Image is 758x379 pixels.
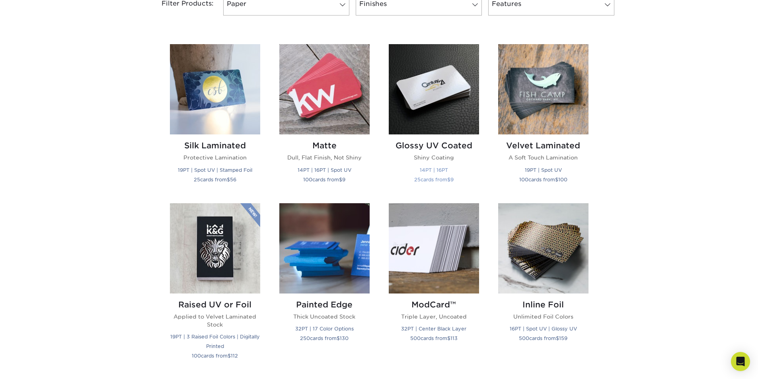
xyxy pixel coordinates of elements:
[194,177,200,183] span: 25
[410,335,458,341] small: cards from
[498,141,588,150] h2: Velvet Laminated
[279,141,370,150] h2: Matte
[192,353,201,359] span: 100
[227,177,230,183] span: $
[192,353,238,359] small: cards from
[303,177,345,183] small: cards from
[279,44,370,134] img: Matte Business Cards
[389,154,479,161] p: Shiny Coating
[340,335,349,341] span: 130
[450,177,454,183] span: 9
[498,203,588,293] img: Inline Foil Business Cards
[410,335,421,341] span: 500
[420,167,448,173] small: 14PT | 16PT
[510,326,577,332] small: 16PT | Spot UV | Glossy UV
[178,167,252,173] small: 19PT | Spot UV | Stamped Foil
[230,177,236,183] span: 56
[414,177,454,183] small: cards from
[194,177,236,183] small: cards from
[389,203,479,293] img: ModCard™ Business Cards
[170,141,260,150] h2: Silk Laminated
[401,326,466,332] small: 32PT | Center Black Layer
[279,154,370,161] p: Dull, Flat Finish, Not Shiny
[498,154,588,161] p: A Soft Touch Lamination
[170,313,260,329] p: Applied to Velvet Laminated Stock
[231,353,238,359] span: 112
[450,335,458,341] span: 113
[303,177,312,183] span: 100
[519,335,567,341] small: cards from
[300,335,349,341] small: cards from
[447,177,450,183] span: $
[170,44,260,134] img: Silk Laminated Business Cards
[170,334,260,349] small: 19PT | 3 Raised Foil Colors | Digitally Printed
[170,154,260,161] p: Protective Lamination
[295,326,354,332] small: 32PT | 17 Color Options
[170,44,260,193] a: Silk Laminated Business Cards Silk Laminated Protective Lamination 19PT | Spot UV | Stamped Foil ...
[414,177,421,183] span: 25
[498,300,588,309] h2: Inline Foil
[556,335,559,341] span: $
[279,203,370,293] img: Painted Edge Business Cards
[389,44,479,134] img: Glossy UV Coated Business Cards
[339,177,342,183] span: $
[342,177,345,183] span: 9
[300,335,310,341] span: 250
[279,44,370,193] a: Matte Business Cards Matte Dull, Flat Finish, Not Shiny 14PT | 16PT | Spot UV 100cards from$9
[559,335,567,341] span: 159
[279,203,370,370] a: Painted Edge Business Cards Painted Edge Thick Uncoated Stock 32PT | 17 Color Options 250cards fr...
[558,177,567,183] span: 100
[525,167,562,173] small: 19PT | Spot UV
[170,300,260,309] h2: Raised UV or Foil
[498,313,588,321] p: Unlimited Foil Colors
[240,203,260,227] img: New Product
[279,313,370,321] p: Thick Uncoated Stock
[498,44,588,134] img: Velvet Laminated Business Cards
[519,335,529,341] span: 500
[389,44,479,193] a: Glossy UV Coated Business Cards Glossy UV Coated Shiny Coating 14PT | 16PT 25cards from$9
[170,203,260,293] img: Raised UV or Foil Business Cards
[389,203,479,370] a: ModCard™ Business Cards ModCard™ Triple Layer, Uncoated 32PT | Center Black Layer 500cards from$113
[498,44,588,193] a: Velvet Laminated Business Cards Velvet Laminated A Soft Touch Lamination 19PT | Spot UV 100cards ...
[298,167,351,173] small: 14PT | 16PT | Spot UV
[519,177,567,183] small: cards from
[389,300,479,309] h2: ModCard™
[498,203,588,370] a: Inline Foil Business Cards Inline Foil Unlimited Foil Colors 16PT | Spot UV | Glossy UV 500cards ...
[555,177,558,183] span: $
[389,141,479,150] h2: Glossy UV Coated
[731,352,750,371] div: Open Intercom Messenger
[170,203,260,370] a: Raised UV or Foil Business Cards Raised UV or Foil Applied to Velvet Laminated Stock 19PT | 3 Rai...
[519,177,528,183] span: 100
[279,300,370,309] h2: Painted Edge
[389,313,479,321] p: Triple Layer, Uncoated
[447,335,450,341] span: $
[228,353,231,359] span: $
[337,335,340,341] span: $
